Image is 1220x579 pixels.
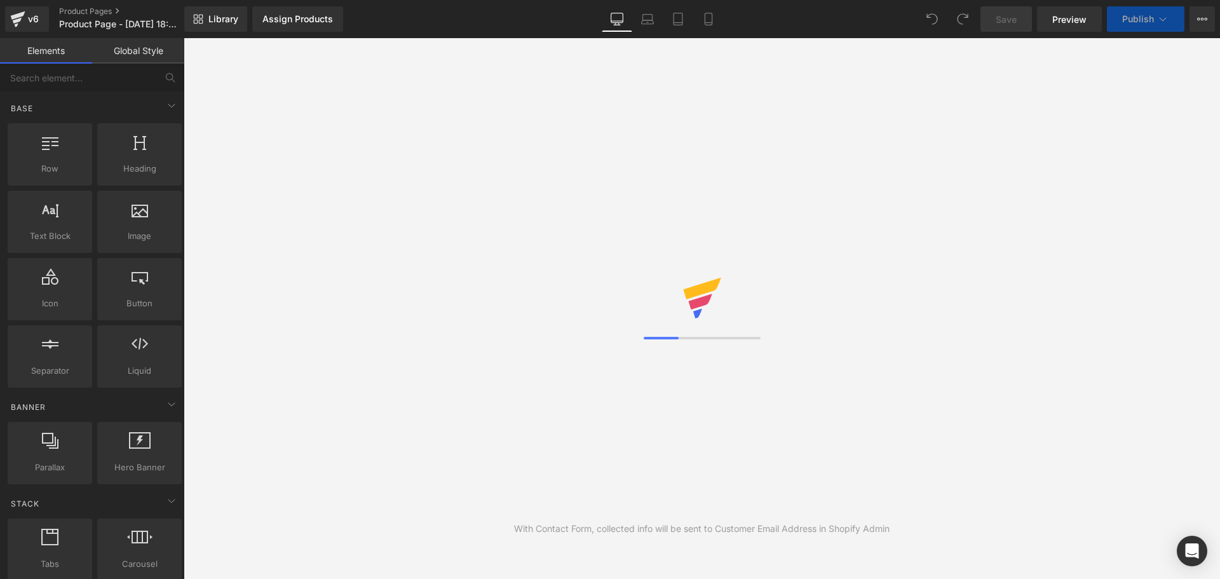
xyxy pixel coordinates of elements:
a: Mobile [693,6,724,32]
span: Liquid [101,364,178,378]
a: Desktop [602,6,632,32]
span: Save [996,13,1017,26]
span: Base [10,102,34,114]
div: Open Intercom Messenger [1177,536,1207,566]
span: Separator [11,364,88,378]
span: Button [101,297,178,310]
button: Undo [919,6,945,32]
span: Preview [1052,13,1087,26]
span: Carousel [101,557,178,571]
a: New Library [184,6,247,32]
button: Publish [1107,6,1184,32]
span: Text Block [11,229,88,243]
a: Preview [1037,6,1102,32]
a: v6 [5,6,49,32]
button: Redo [950,6,975,32]
span: Banner [10,401,47,413]
span: Library [208,13,238,25]
span: Image [101,229,178,243]
div: v6 [25,11,41,27]
span: Tabs [11,557,88,571]
div: Assign Products [262,14,333,24]
span: Heading [101,162,178,175]
span: Product Page - [DATE] 18:23:36 [59,19,181,29]
button: More [1189,6,1215,32]
a: Global Style [92,38,184,64]
span: Parallax [11,461,88,474]
span: Publish [1122,14,1154,24]
a: Laptop [632,6,663,32]
span: Icon [11,297,88,310]
span: Row [11,162,88,175]
span: Stack [10,498,41,510]
a: Tablet [663,6,693,32]
span: Hero Banner [101,461,178,474]
div: With Contact Form, collected info will be sent to Customer Email Address in Shopify Admin [514,522,890,536]
a: Product Pages [59,6,205,17]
